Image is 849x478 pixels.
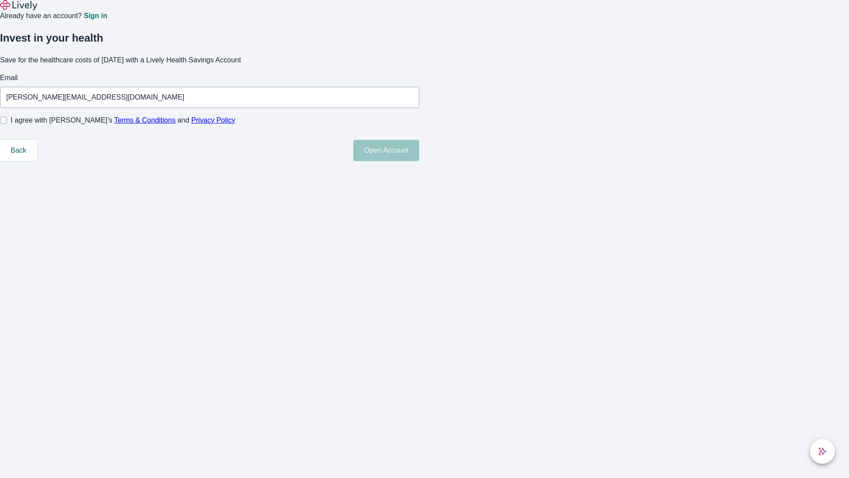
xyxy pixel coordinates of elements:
[84,12,107,19] a: Sign in
[114,116,176,124] a: Terms & Conditions
[810,439,835,464] button: chat
[11,115,235,126] span: I agree with [PERSON_NAME]’s and
[191,116,236,124] a: Privacy Policy
[818,447,827,456] svg: Lively AI Assistant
